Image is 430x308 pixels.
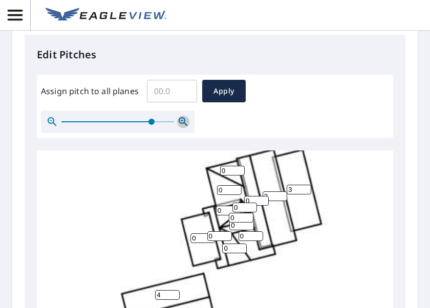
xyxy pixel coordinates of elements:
[46,8,166,23] img: EV Logo
[202,80,246,102] button: Apply
[147,77,197,105] input: 00.0
[39,2,173,29] a: EV Logo
[210,85,238,98] span: Apply
[37,47,393,62] p: Edit Pitches
[41,85,139,97] label: Assign pitch to all planes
